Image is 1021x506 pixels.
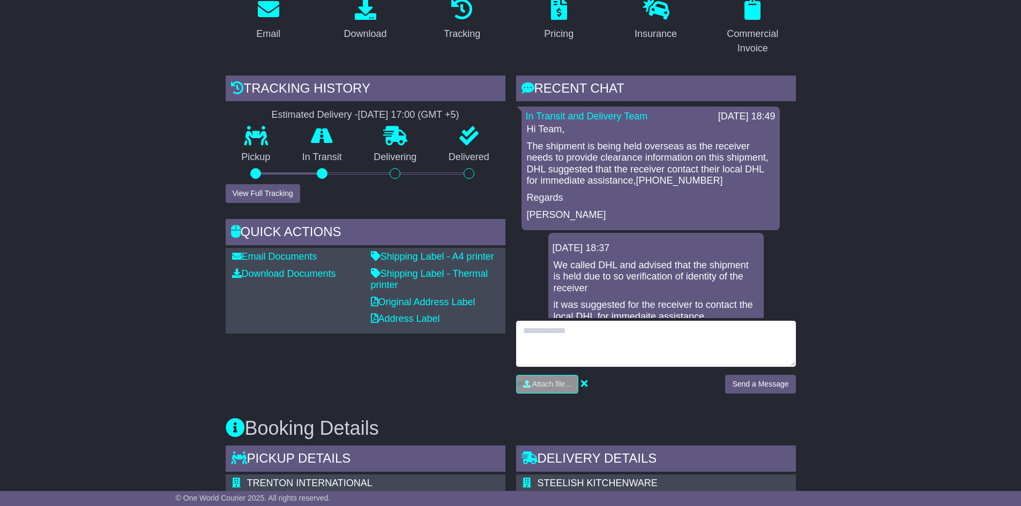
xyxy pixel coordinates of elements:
[344,27,386,41] div: Download
[176,494,331,502] span: © One World Courier 2025. All rights reserved.
[527,124,774,135] p: Hi Team,
[553,243,759,254] div: [DATE] 18:37
[371,251,494,262] a: Shipping Label - A4 printer
[232,268,336,279] a: Download Documents
[226,219,505,248] div: Quick Actions
[433,152,505,163] p: Delivered
[226,109,505,121] div: Estimated Delivery -
[371,313,440,324] a: Address Label
[226,152,287,163] p: Pickup
[256,27,280,41] div: Email
[635,27,677,41] div: Insurance
[718,111,776,123] div: [DATE] 18:49
[544,27,573,41] div: Pricing
[527,192,774,204] p: Regards
[226,184,300,203] button: View Full Tracking
[232,251,317,262] a: Email Documents
[516,75,796,104] div: RECENT CHAT
[526,111,648,122] a: In Transit and Delivery Team
[538,478,658,488] span: STEELISH KITCHENWARE
[247,478,372,488] span: TRENTON INTERNATIONAL
[226,75,505,104] div: Tracking history
[527,209,774,221] p: [PERSON_NAME]
[554,299,758,334] p: it was suggested for the receiver to contact the local DHL for immedaite assistance at [PHONE_NUM...
[516,445,796,474] div: Delivery Details
[725,375,795,394] button: Send a Message
[226,445,505,474] div: Pickup Details
[358,152,433,163] p: Delivering
[371,297,475,307] a: Original Address Label
[358,109,459,121] div: [DATE] 17:00 (GMT +5)
[226,418,796,439] h3: Booking Details
[286,152,358,163] p: In Transit
[444,27,480,41] div: Tracking
[527,141,774,187] p: The shipment is being held overseas as the receiver needs to provide clearance information on thi...
[554,260,758,294] p: We called DHL and advised that the shipment is held due to so verification of identity of the rec...
[371,268,488,291] a: Shipping Label - Thermal printer
[717,27,789,56] div: Commercial Invoice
